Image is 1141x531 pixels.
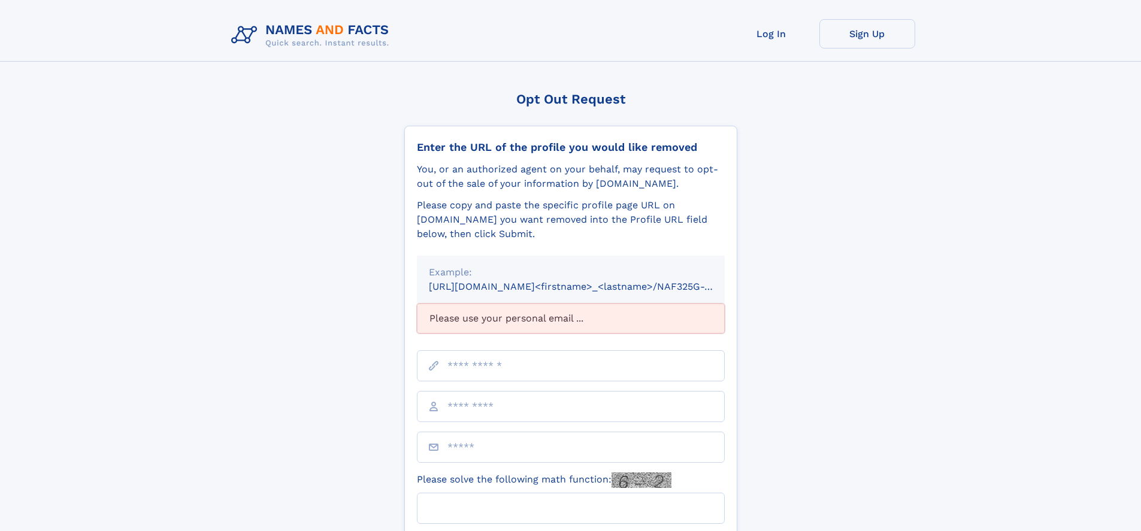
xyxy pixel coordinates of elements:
a: Sign Up [819,19,915,48]
small: [URL][DOMAIN_NAME]<firstname>_<lastname>/NAF325G-xxxxxxxx [429,281,747,292]
div: Please use your personal email ... [417,304,725,333]
label: Please solve the following math function: [417,472,671,488]
div: Please copy and paste the specific profile page URL on [DOMAIN_NAME] you want removed into the Pr... [417,198,725,241]
img: Logo Names and Facts [226,19,399,51]
div: Opt Out Request [404,92,737,107]
div: Example: [429,265,713,280]
a: Log In [724,19,819,48]
div: You, or an authorized agent on your behalf, may request to opt-out of the sale of your informatio... [417,162,725,191]
div: Enter the URL of the profile you would like removed [417,141,725,154]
